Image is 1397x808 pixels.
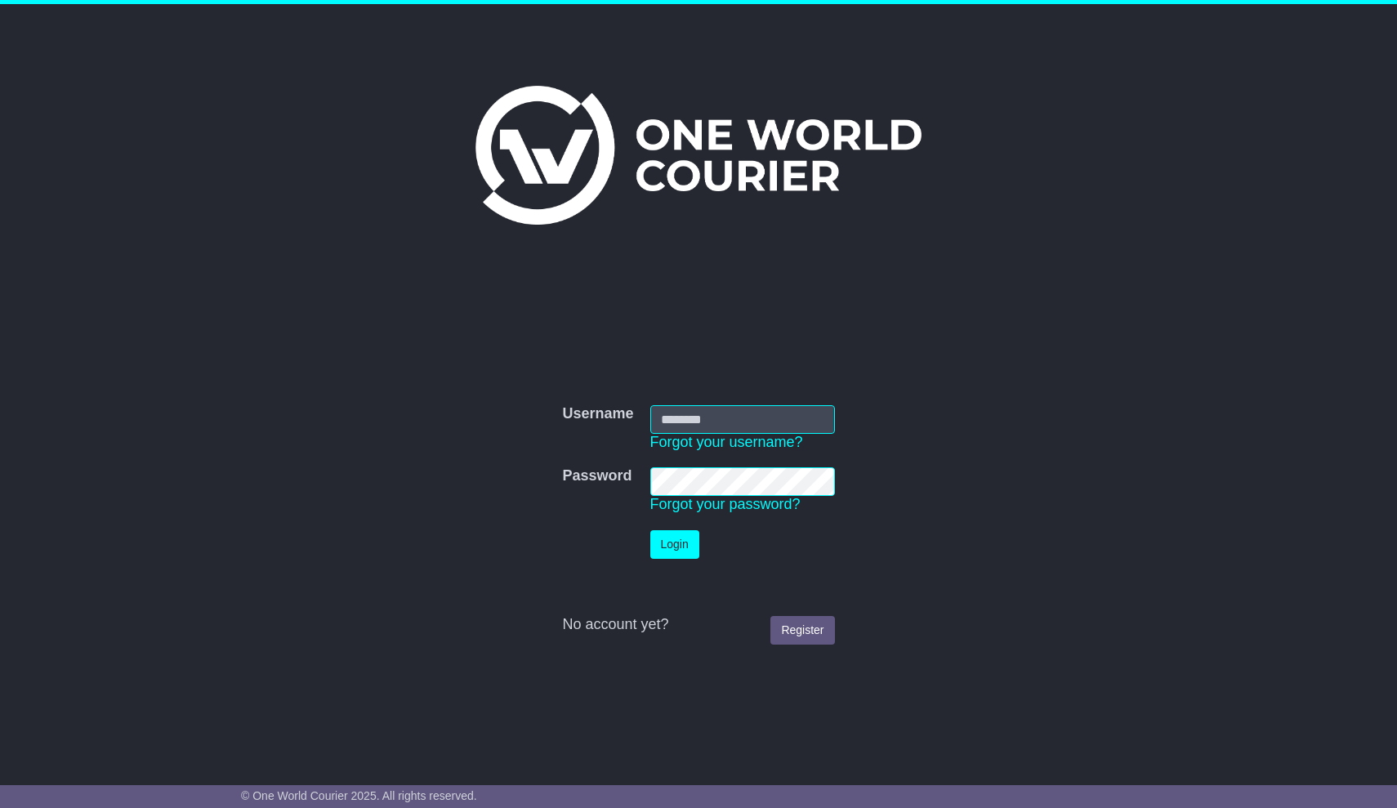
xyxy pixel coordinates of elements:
[475,86,922,225] img: One World
[562,405,633,423] label: Username
[650,530,699,559] button: Login
[650,496,801,512] a: Forgot your password?
[562,616,834,634] div: No account yet?
[562,467,632,485] label: Password
[241,789,477,802] span: © One World Courier 2025. All rights reserved.
[650,434,803,450] a: Forgot your username?
[770,616,834,645] a: Register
